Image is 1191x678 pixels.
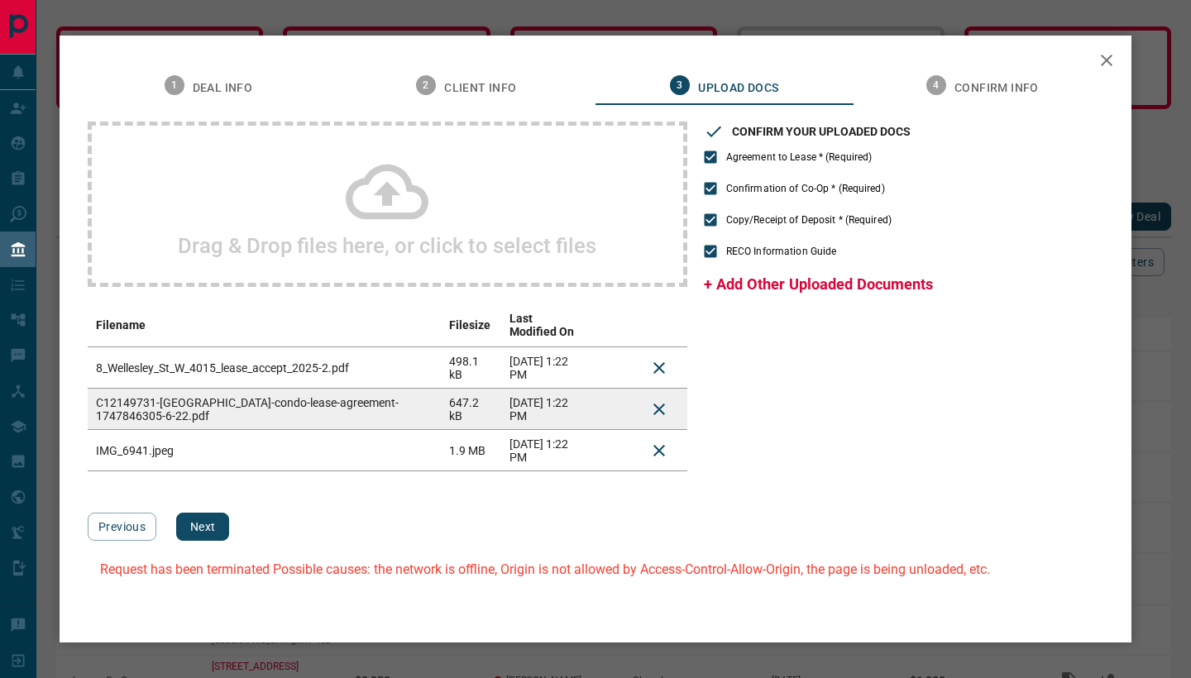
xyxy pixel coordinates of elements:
th: delete file action column [631,303,687,347]
td: [DATE] 1:22 PM [501,389,590,430]
span: Confirm Info [954,81,1039,96]
td: C12149731-[GEOGRAPHIC_DATA]-condo-lease-agreement-1747846305-6-22.pdf [88,389,441,430]
td: 647.2 kB [441,389,501,430]
h2: Drag & Drop files here, or click to select files [178,233,596,258]
td: 498.1 kB [441,347,501,389]
button: Delete [639,431,679,470]
th: download action column [590,303,631,347]
button: Next [176,513,229,541]
div: Drag & Drop files here, or click to select files [88,122,687,287]
th: Filename [88,303,441,347]
td: 8_Wellesley_St_W_4015_lease_accept_2025-2.pdf [88,347,441,389]
span: Agreement to Lease * (Required) [726,150,873,165]
text: 2 [423,79,429,91]
span: RECO Information Guide [726,244,836,259]
p: Request has been terminated Possible causes: the network is offline, Origin is not allowed by Acc... [100,561,990,577]
th: Filesize [441,303,501,347]
td: IMG_6941.jpeg [88,430,441,471]
th: Last Modified On [501,303,590,347]
td: 1.9 MB [441,430,501,471]
span: + Add Other Uploaded Documents [704,275,933,293]
button: Previous [88,513,156,541]
button: Delete [639,389,679,429]
span: Upload Docs [698,81,778,96]
span: Deal Info [193,81,253,96]
td: [DATE] 1:22 PM [501,430,590,471]
span: Confirmation of Co-Op * (Required) [726,181,885,196]
text: 3 [677,79,683,91]
td: [DATE] 1:22 PM [501,347,590,389]
button: Delete [639,348,679,388]
text: 4 [933,79,939,91]
text: 1 [171,79,177,91]
span: Client Info [444,81,516,96]
h3: CONFIRM YOUR UPLOADED DOCS [732,125,911,138]
span: Copy/Receipt of Deposit * (Required) [726,212,892,227]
